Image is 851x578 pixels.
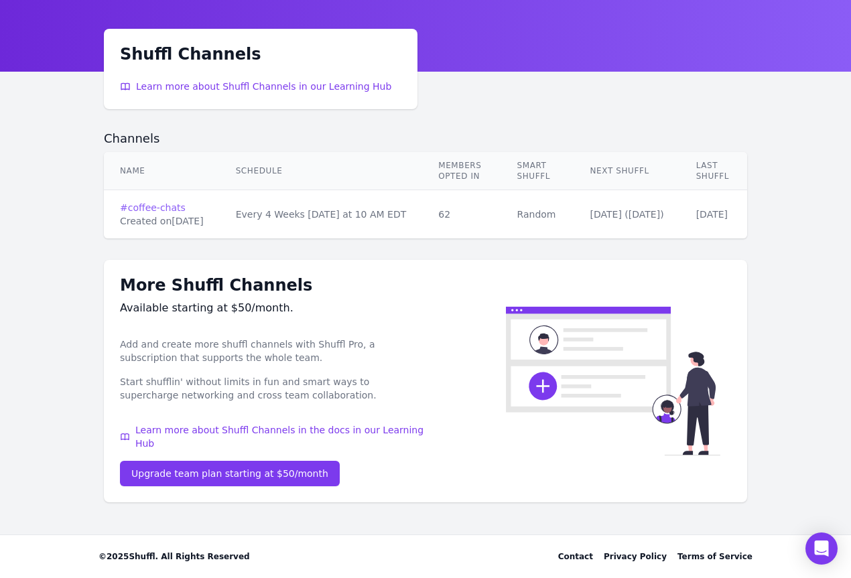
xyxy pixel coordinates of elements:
div: [DATE] ( [DATE] ) [590,208,664,221]
h1: More Shuffl Channels [120,276,426,295]
div: Upgrade team plan starting at $50/month [131,467,328,480]
a: Privacy Policy [604,551,667,562]
a: Upgrade team plan starting at $50/month [120,461,340,486]
th: Name [104,152,220,190]
th: Schedule [220,152,423,190]
a: Terms of Service [677,551,752,562]
td: 62 [422,190,501,239]
p: Start shufflin' without limits in fun and smart ways to supercharge networking and cross team col... [120,375,426,402]
div: Contact [558,551,593,562]
div: Open Intercom Messenger [805,532,838,565]
th: Members Opted In [422,152,501,190]
th: Next Shuffl [574,152,680,190]
th: Last Shuffl [680,152,747,190]
span: © 2025 Shuffl. All Rights Reserved [99,551,250,562]
div: Available starting at $50/month. [120,300,426,316]
div: Created on [DATE] [120,214,204,228]
th: Smart Shuffl [501,152,574,190]
td: Random [501,190,574,239]
div: [DATE] [696,208,731,221]
h1: Shuffl Channels [120,45,391,64]
a: Learn more about Shuffl Channels in the docs in our Learning Hub [120,423,426,450]
span: Learn more about Shuffl Channels in the docs in our Learning Hub [135,423,426,450]
a: Learn more about Shuffl Channels in our Learning Hub [120,80,391,93]
span: Learn more about Shuffl Channels in our Learning Hub [136,80,391,93]
a: #coffee-chats [120,201,204,214]
p: Add and create more shuffl channels with Shuffl Pro, a subscription that supports the whole team. [120,338,426,364]
h2: Channels [104,131,747,147]
td: Every 4 Weeks [DATE] at 10 AM EDT [220,190,423,239]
